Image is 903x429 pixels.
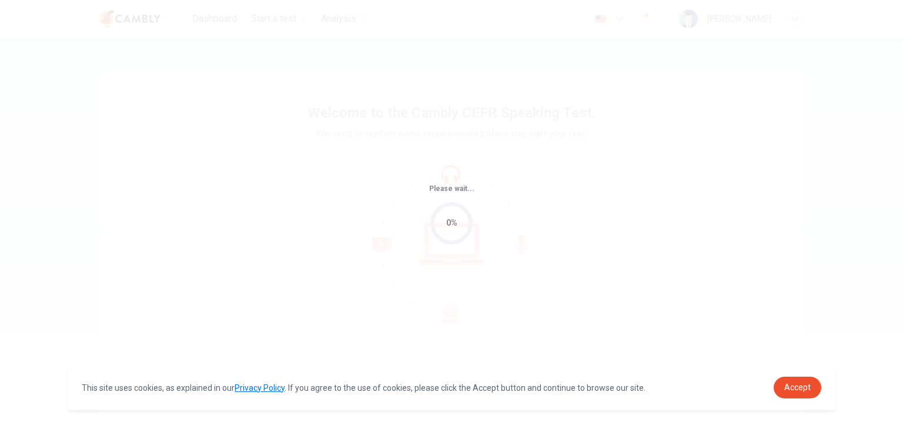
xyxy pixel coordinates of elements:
div: 0% [446,216,457,230]
span: This site uses cookies, as explained in our . If you agree to the use of cookies, please click th... [82,383,646,393]
a: dismiss cookie message [774,377,821,398]
span: Accept [784,383,811,392]
span: Please wait... [429,185,474,193]
a: Privacy Policy [235,383,285,393]
div: cookieconsent [68,365,835,410]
